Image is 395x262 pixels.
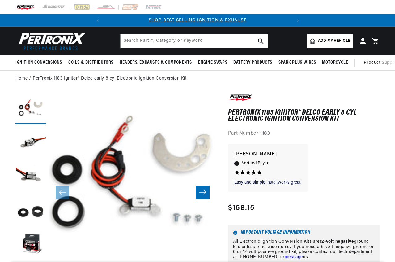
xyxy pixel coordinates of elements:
[15,75,380,82] nav: breadcrumbs
[230,55,275,70] summary: Battery Products
[233,239,375,260] p: All Electronic Ignition Conversion Kits are ground kits unless otherwise noted. If you need a 6-v...
[120,59,192,66] span: Headers, Exhausts & Components
[322,59,348,66] span: Motorcycle
[91,14,104,27] button: Translation missing: en.sections.announcements.previous_announcement
[15,229,46,260] button: Load image 5 in gallery view
[198,59,227,66] span: Engine Swaps
[319,55,351,70] summary: Motorcycle
[68,59,113,66] span: Coils & Distributors
[260,131,270,136] strong: 1183
[242,160,269,167] span: Verified Buyer
[285,255,303,260] a: message
[195,55,230,70] summary: Engine Swaps
[15,127,46,158] button: Load image 2 in gallery view
[196,186,210,199] button: Slide right
[56,186,69,199] button: Slide left
[15,93,46,124] button: Load image 1 in gallery view
[65,55,117,70] summary: Coils & Distributors
[291,14,304,27] button: Translation missing: en.sections.announcements.next_announcement
[15,195,46,226] button: Load image 4 in gallery view
[233,230,375,235] h6: Important Voltage Information
[15,55,65,70] summary: Ignition Conversions
[104,17,291,24] div: 1 of 2
[228,203,254,214] span: $168.15
[104,17,291,24] div: Announcement
[234,180,301,186] p: Easy and simple install,works great.
[320,239,354,244] strong: 12-volt negative
[228,110,380,122] h1: PerTronix 1183 Ignitor® Delco early 8 cyl Electronic Ignition Conversion Kit
[117,55,195,70] summary: Headers, Exhausts & Components
[15,161,46,192] button: Load image 3 in gallery view
[15,30,87,52] img: Pertronix
[15,59,62,66] span: Ignition Conversions
[318,38,350,44] span: Add my vehicle
[121,34,268,48] input: Search Part #, Category or Keyword
[275,55,319,70] summary: Spark Plug Wires
[278,59,316,66] span: Spark Plug Wires
[254,34,268,48] button: search button
[228,130,380,138] div: Part Number:
[149,18,246,23] a: SHOP BEST SELLING IGNITION & EXHAUST
[15,75,28,82] a: Home
[234,150,301,159] p: [PERSON_NAME]
[307,34,353,48] a: Add my vehicle
[33,75,187,82] a: PerTronix 1183 Ignitor® Delco early 8 cyl Electronic Ignition Conversion Kit
[233,59,272,66] span: Battery Products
